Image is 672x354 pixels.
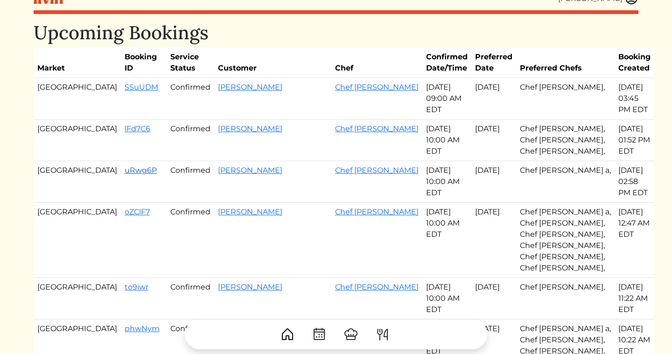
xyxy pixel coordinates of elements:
td: [DATE] 12:47 AM EDT [615,203,654,278]
td: [DATE] 10:00 AM EDT [422,278,471,319]
td: [GEOGRAPHIC_DATA] [34,120,121,161]
td: [DATE] [471,161,516,203]
a: to9iwr [125,283,148,291]
th: Market [34,48,121,78]
th: Preferred Date [471,48,516,78]
td: [DATE] 10:00 AM EDT [422,161,471,203]
td: [DATE] [471,203,516,278]
a: Chef [PERSON_NAME] [335,207,419,216]
a: Chef [PERSON_NAME] [335,166,419,175]
td: [DATE] 10:00 AM EDT [422,203,471,278]
td: [GEOGRAPHIC_DATA] [34,161,121,203]
td: Chef [PERSON_NAME], [516,78,615,120]
a: SSuUDM [125,83,158,92]
td: Confirmed [167,278,214,319]
td: [DATE] 01:52 PM EDT [615,120,654,161]
th: Booking ID [121,48,167,78]
td: [DATE] 11:22 AM EDT [615,278,654,319]
th: Customer [214,48,331,78]
th: Booking Created [615,48,654,78]
a: Chef [PERSON_NAME] [335,124,419,133]
td: Confirmed [167,78,214,120]
td: [GEOGRAPHIC_DATA] [34,278,121,319]
a: lFd7C6 [125,124,150,133]
th: Confirmed Date/Time [422,48,471,78]
td: [DATE] [471,78,516,120]
td: Confirmed [167,161,214,203]
td: [DATE] [471,278,516,319]
img: House-9bf13187bcbb5817f509fe5e7408150f90897510c4275e13d0d5fca38e0b5951.svg [280,327,295,342]
a: uRwg6P [125,166,157,175]
td: [DATE] 02:58 PM EDT [615,161,654,203]
img: CalendarDots-5bcf9d9080389f2a281d69619e1c85352834be518fbc73d9501aef674afc0d57.svg [312,327,327,342]
td: Chef [PERSON_NAME], [516,278,615,319]
td: Chef [PERSON_NAME] a, [516,161,615,203]
td: [DATE] [471,120,516,161]
th: Service Status [167,48,214,78]
td: [DATE] 10:00 AM EDT [422,120,471,161]
a: [PERSON_NAME] [218,283,282,291]
a: oZClF7 [125,207,150,216]
a: [PERSON_NAME] [218,166,282,175]
a: [PERSON_NAME] [218,83,282,92]
td: Chef [PERSON_NAME], Chef [PERSON_NAME], Chef [PERSON_NAME], [516,120,615,161]
h1: Upcoming Bookings [34,21,638,44]
td: Confirmed [167,203,214,278]
a: [PERSON_NAME] [218,207,282,216]
td: [DATE] 09:00 AM EDT [422,78,471,120]
td: Chef [PERSON_NAME] a, Chef [PERSON_NAME], Chef [PERSON_NAME], Chef [PERSON_NAME], Chef [PERSON_NA... [516,203,615,278]
td: [GEOGRAPHIC_DATA] [34,203,121,278]
td: [GEOGRAPHIC_DATA] [34,78,121,120]
th: Preferred Chefs [516,48,615,78]
td: Confirmed [167,120,214,161]
a: [PERSON_NAME] [218,124,282,133]
img: ForkKnife-55491504ffdb50bab0c1e09e7649658475375261d09fd45db06cec23bce548bf.svg [375,327,390,342]
th: Chef [331,48,422,78]
img: ChefHat-a374fb509e4f37eb0702ca99f5f64f3b6956810f32a249b33092029f8484b388.svg [343,327,358,342]
td: [DATE] 03:45 PM EDT [615,78,654,120]
a: Chef [PERSON_NAME] [335,83,419,92]
a: Chef [PERSON_NAME] [335,283,419,291]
